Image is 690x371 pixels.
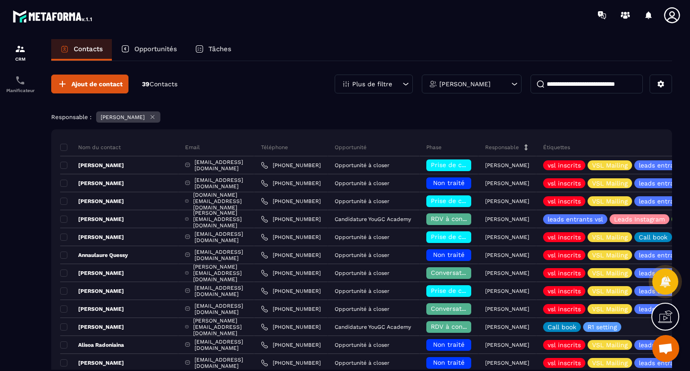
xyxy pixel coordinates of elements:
[485,360,529,366] p: [PERSON_NAME]
[592,288,628,294] p: VSL Mailing
[431,305,500,312] span: Conversation en cours
[60,305,124,313] p: [PERSON_NAME]
[261,162,321,169] a: [PHONE_NUMBER]
[51,75,128,93] button: Ajout de contact
[431,197,514,204] span: Prise de contact effectuée
[261,323,321,331] a: [PHONE_NUMBER]
[335,270,389,276] p: Opportunité à closer
[548,234,581,240] p: vsl inscrits
[51,114,92,120] p: Responsable :
[60,287,124,295] p: [PERSON_NAME]
[548,216,603,222] p: leads entrants vsl
[431,287,514,294] span: Prise de contact effectuée
[13,8,93,24] img: logo
[433,179,464,186] span: Non traité
[335,252,389,258] p: Opportunité à closer
[485,162,529,168] p: [PERSON_NAME]
[592,198,628,204] p: VSL Mailing
[261,234,321,241] a: [PHONE_NUMBER]
[592,252,628,258] p: VSL Mailing
[592,306,628,312] p: VSL Mailing
[592,342,628,348] p: VSL Mailing
[485,252,529,258] p: [PERSON_NAME]
[150,80,177,88] span: Contacts
[426,144,442,151] p: Phase
[548,180,581,186] p: vsl inscrits
[261,341,321,349] a: [PHONE_NUMBER]
[614,216,665,222] p: Leads Instagram
[431,323,489,330] span: RDV à confimer ❓
[485,270,529,276] p: [PERSON_NAME]
[431,269,500,276] span: Conversation en cours
[485,198,529,204] p: [PERSON_NAME]
[101,114,145,120] p: [PERSON_NAME]
[142,80,177,88] p: 39
[548,252,581,258] p: vsl inscrits
[548,342,581,348] p: vsl inscrits
[548,306,581,312] p: vsl inscrits
[485,306,529,312] p: [PERSON_NAME]
[548,288,581,294] p: vsl inscrits
[592,234,628,240] p: VSL Mailing
[261,252,321,259] a: [PHONE_NUMBER]
[543,144,570,151] p: Étiquettes
[335,342,389,348] p: Opportunité à closer
[2,88,38,93] p: Planificateur
[60,198,124,205] p: [PERSON_NAME]
[2,68,38,100] a: schedulerschedulerPlanificateur
[185,144,200,151] p: Email
[335,198,389,204] p: Opportunité à closer
[2,37,38,68] a: formationformationCRM
[60,216,124,223] p: [PERSON_NAME]
[60,359,124,367] p: [PERSON_NAME]
[335,324,411,330] p: Candidature YouGC Academy
[60,341,124,349] p: Alisoa Radoniaina
[335,162,389,168] p: Opportunité à closer
[433,251,464,258] span: Non traité
[261,269,321,277] a: [PHONE_NUMBER]
[335,288,389,294] p: Opportunité à closer
[485,234,529,240] p: [PERSON_NAME]
[60,252,128,259] p: Annaulaure Quessy
[261,180,321,187] a: [PHONE_NUMBER]
[431,161,514,168] span: Prise de contact effectuée
[431,233,514,240] span: Prise de contact effectuée
[485,216,529,222] p: [PERSON_NAME]
[485,324,529,330] p: [PERSON_NAME]
[261,198,321,205] a: [PHONE_NUMBER]
[639,234,668,240] p: Call book
[485,144,519,151] p: Responsable
[592,270,628,276] p: VSL Mailing
[433,341,464,348] span: Non traité
[335,306,389,312] p: Opportunité à closer
[548,198,581,204] p: vsl inscrits
[261,305,321,313] a: [PHONE_NUMBER]
[592,180,628,186] p: VSL Mailing
[261,216,321,223] a: [PHONE_NUMBER]
[60,323,124,331] p: [PERSON_NAME]
[335,360,389,366] p: Opportunité à closer
[433,359,464,366] span: Non traité
[186,39,240,61] a: Tâches
[352,81,392,87] p: Plus de filtre
[208,45,231,53] p: Tâches
[335,216,411,222] p: Candidature YouGC Academy
[548,360,581,366] p: vsl inscrits
[485,180,529,186] p: [PERSON_NAME]
[548,270,581,276] p: vsl inscrits
[588,324,617,330] p: R1 setting
[112,39,186,61] a: Opportunités
[261,144,288,151] p: Téléphone
[485,342,529,348] p: [PERSON_NAME]
[2,57,38,62] p: CRM
[261,359,321,367] a: [PHONE_NUMBER]
[592,360,628,366] p: VSL Mailing
[134,45,177,53] p: Opportunités
[15,44,26,54] img: formation
[15,75,26,86] img: scheduler
[60,234,124,241] p: [PERSON_NAME]
[592,162,628,168] p: VSL Mailing
[74,45,103,53] p: Contacts
[485,288,529,294] p: [PERSON_NAME]
[335,180,389,186] p: Opportunité à closer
